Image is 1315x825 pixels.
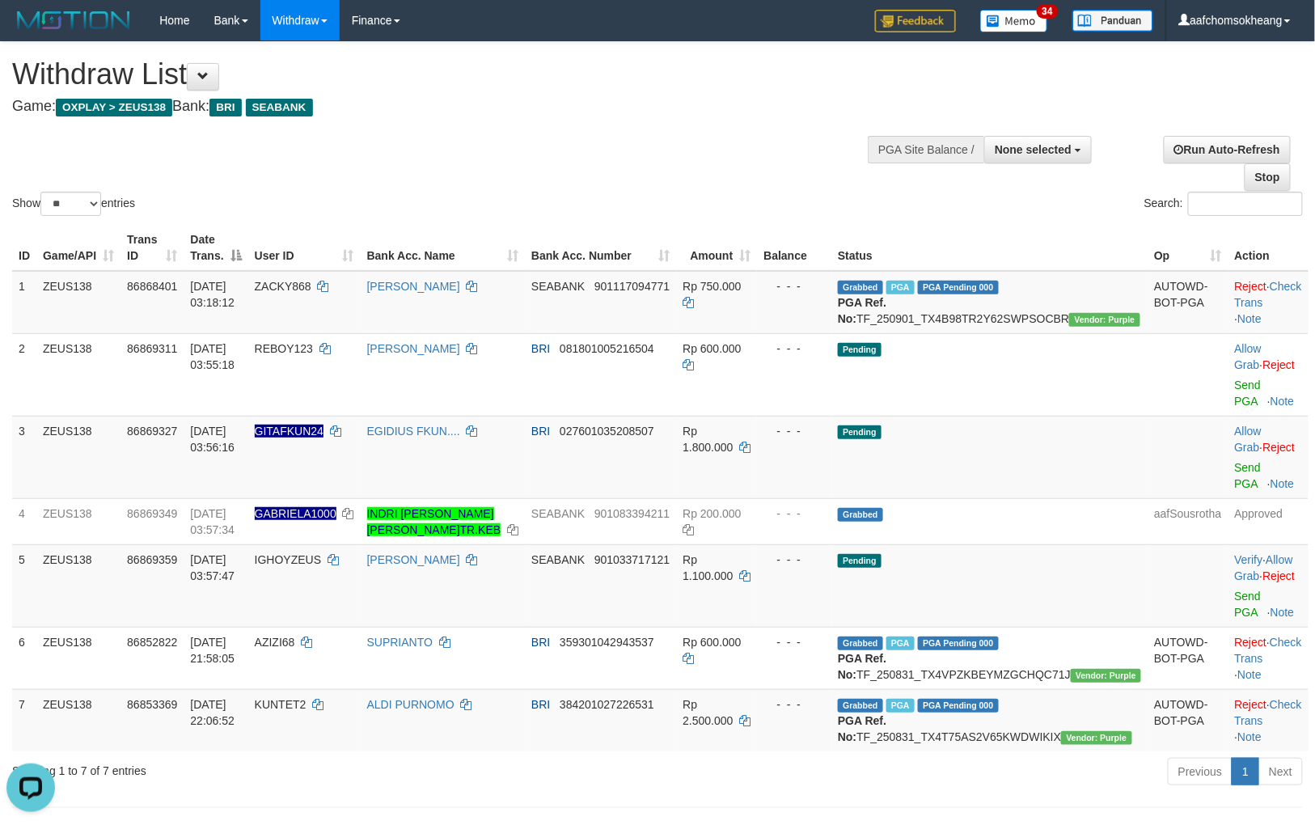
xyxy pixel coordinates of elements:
[367,636,433,649] a: SUPRIANTO
[127,636,177,649] span: 86852822
[127,698,177,711] span: 86853369
[190,553,235,582] span: [DATE] 03:57:47
[763,552,825,568] div: - - -
[127,280,177,293] span: 86868401
[875,10,956,32] img: Feedback.jpg
[1148,627,1228,689] td: AUTOWD-BOT-PGA
[1228,498,1309,544] td: Approved
[1164,136,1291,163] a: Run Auto-Refresh
[1148,498,1228,544] td: aafSousrotha
[1271,395,1295,408] a: Note
[127,342,177,355] span: 86869311
[1235,553,1293,582] a: Allow Grab
[1069,313,1140,327] span: Vendor URL: https://trx4.1velocity.biz
[255,698,307,711] span: KUNTET2
[190,698,235,727] span: [DATE] 22:06:52
[1188,192,1303,216] input: Search:
[255,553,321,566] span: IGHOYZEUS
[838,652,886,681] b: PGA Ref. No:
[531,636,550,649] span: BRI
[190,280,235,309] span: [DATE] 03:18:12
[594,553,670,566] span: Copy 901033717121 to clipboard
[12,756,536,779] div: Showing 1 to 7 of 7 entries
[367,698,455,711] a: ALDI PURNOMO
[531,553,585,566] span: SEABANK
[255,507,336,520] span: Nama rekening ada tanda titik/strip, harap diedit
[763,341,825,357] div: - - -
[190,636,235,665] span: [DATE] 21:58:05
[1228,627,1309,689] td: · ·
[531,425,550,438] span: BRI
[1235,425,1262,454] a: Allow Grab
[831,271,1148,334] td: TF_250901_TX4B98TR2Y62SWPSOCBR
[255,425,323,438] span: Nama rekening ada tanda titik/strip, harap diedit
[531,507,585,520] span: SEABANK
[12,689,36,751] td: 7
[918,637,999,650] span: PGA Pending
[1235,698,1302,727] a: Check Trans
[1071,669,1141,683] span: Vendor URL: https://trx4.1velocity.biz
[36,333,121,416] td: ZEUS138
[12,225,36,271] th: ID
[838,508,883,522] span: Grabbed
[209,99,241,116] span: BRI
[12,99,860,115] h4: Game: Bank:
[838,343,882,357] span: Pending
[1245,163,1291,191] a: Stop
[367,507,501,536] a: INDRI [PERSON_NAME] [PERSON_NAME]TR.KEB
[1148,271,1228,334] td: AUTOWD-BOT-PGA
[1263,569,1296,582] a: Reject
[12,544,36,627] td: 5
[838,296,886,325] b: PGA Ref. No:
[1235,280,1267,293] a: Reject
[1237,730,1262,743] a: Note
[1037,4,1059,19] span: 34
[995,143,1072,156] span: None selected
[1228,225,1309,271] th: Action
[1271,606,1295,619] a: Note
[886,699,915,713] span: Marked by aaftrukkakada
[40,192,101,216] select: Showentries
[361,225,525,271] th: Bank Acc. Name: activate to sort column ascending
[1235,425,1263,454] span: ·
[1235,698,1267,711] a: Reject
[36,498,121,544] td: ZEUS138
[246,99,313,116] span: SEABANK
[1271,477,1295,490] a: Note
[127,553,177,566] span: 86869359
[683,342,741,355] span: Rp 600.000
[838,714,886,743] b: PGA Ref. No:
[367,280,460,293] a: [PERSON_NAME]
[12,498,36,544] td: 4
[367,425,460,438] a: EGIDIUS FKUN....
[1235,553,1263,566] a: Verify
[838,699,883,713] span: Grabbed
[763,696,825,713] div: - - -
[1258,758,1303,785] a: Next
[763,634,825,650] div: - - -
[1235,636,1267,649] a: Reject
[838,637,883,650] span: Grabbed
[36,627,121,689] td: ZEUS138
[1144,192,1303,216] label: Search:
[1235,590,1262,619] a: Send PGA
[36,271,121,334] td: ZEUS138
[255,342,313,355] span: REBOY123
[560,636,654,649] span: Copy 359301042943537 to clipboard
[367,553,460,566] a: [PERSON_NAME]
[12,58,860,91] h1: Withdraw List
[918,281,999,294] span: PGA Pending
[1235,636,1302,665] a: Check Trans
[1235,342,1263,371] span: ·
[190,507,235,536] span: [DATE] 03:57:34
[886,637,915,650] span: Marked by aaftrukkakada
[838,425,882,439] span: Pending
[121,225,184,271] th: Trans ID: activate to sort column ascending
[531,280,585,293] span: SEABANK
[1235,553,1293,582] span: ·
[683,425,733,454] span: Rp 1.800.000
[127,425,177,438] span: 86869327
[1168,758,1233,785] a: Previous
[683,698,733,727] span: Rp 2.500.000
[255,280,311,293] span: ZACKY868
